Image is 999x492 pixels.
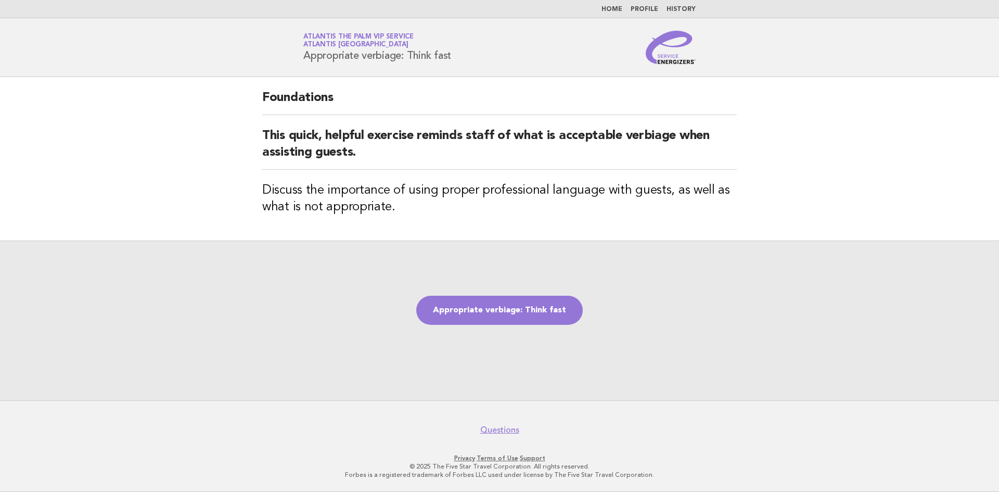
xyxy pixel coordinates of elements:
a: History [667,6,696,12]
h2: This quick, helpful exercise reminds staff of what is acceptable verbiage when assisting guests. [262,128,737,170]
a: Support [520,455,545,462]
a: Appropriate verbiage: Think fast [416,296,583,325]
h2: Foundations [262,90,737,115]
h1: Appropriate verbiage: Think fast [303,34,451,61]
a: Privacy [454,455,475,462]
a: Profile [631,6,658,12]
a: Terms of Use [477,455,518,462]
img: Service Energizers [646,31,696,64]
a: Atlantis The Palm VIP ServiceAtlantis [GEOGRAPHIC_DATA] [303,33,414,48]
h3: Discuss the importance of using proper professional language with guests, as well as what is not ... [262,182,737,216]
p: · · [181,454,818,462]
a: Questions [480,425,519,435]
p: Forbes is a registered trademark of Forbes LLC used under license by The Five Star Travel Corpora... [181,471,818,479]
p: © 2025 The Five Star Travel Corporation. All rights reserved. [181,462,818,471]
span: Atlantis [GEOGRAPHIC_DATA] [303,42,408,48]
a: Home [601,6,622,12]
